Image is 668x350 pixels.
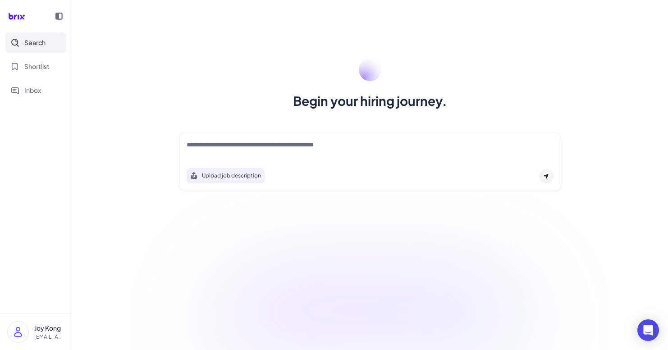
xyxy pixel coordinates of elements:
button: Shortlist [5,56,66,77]
button: Search [5,32,66,53]
button: Inbox [5,80,66,100]
p: [EMAIL_ADDRESS][DOMAIN_NAME] [34,333,64,341]
span: Search [24,38,46,47]
span: Inbox [24,86,41,95]
div: Open Intercom Messenger [637,319,659,341]
button: Search using job description [187,168,265,183]
p: Joy Kong [34,323,64,333]
img: user_logo.png [8,322,28,342]
span: Shortlist [24,62,50,71]
h1: Begin your hiring journey. [293,92,447,110]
